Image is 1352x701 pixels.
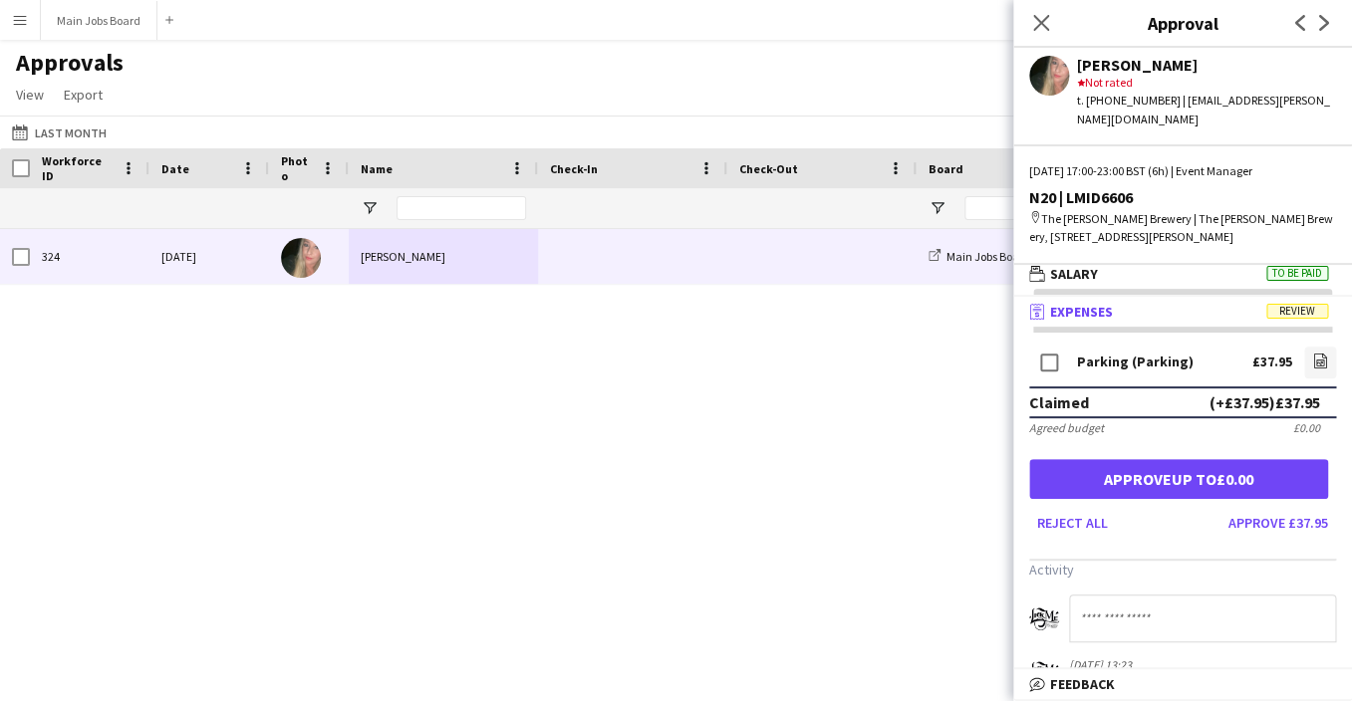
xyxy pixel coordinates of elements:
[1069,657,1229,672] div: [DATE] 13:23
[1029,210,1336,246] div: The [PERSON_NAME] Brewery | The [PERSON_NAME] Brewery, [STREET_ADDRESS][PERSON_NAME]
[349,229,538,284] div: [PERSON_NAME]
[1266,304,1328,319] span: Review
[8,120,111,144] button: Last Month
[1029,657,1059,687] app-user-avatar: Alanya O'Donnell
[149,229,269,284] div: [DATE]
[1210,392,1320,412] div: (+£37.95) £37.95
[30,229,149,284] div: 324
[946,249,1030,264] span: Main Jobs Board
[929,161,963,176] span: Board
[361,161,393,176] span: Name
[1252,354,1292,369] div: £37.95
[281,238,321,278] img: Emma Kelly
[1029,392,1089,412] div: Claimed
[1029,561,1336,579] h3: Activity
[1266,266,1328,281] span: To be paid
[1013,669,1352,699] mat-expansion-panel-header: Feedback
[929,199,946,217] button: Open Filter Menu
[1029,162,1336,180] div: [DATE] 17:00-23:00 BST (6h) | Event Manager
[964,196,1104,220] input: Board Filter Input
[1050,303,1113,321] span: Expenses
[161,161,189,176] span: Date
[1077,354,1194,369] div: Parking (Parking)
[1293,420,1320,435] div: £0.00
[1029,420,1104,435] div: Agreed budget
[1050,675,1115,693] span: Feedback
[929,249,1030,264] a: Main Jobs Board
[1050,265,1098,283] span: Salary
[361,199,379,217] button: Open Filter Menu
[550,161,598,176] span: Check-In
[281,153,313,183] span: Photo
[739,161,798,176] span: Check-Out
[1077,56,1336,74] div: [PERSON_NAME]
[1029,459,1328,499] button: Approveup to£0.00
[1077,74,1336,92] div: Not rated
[42,153,114,183] span: Workforce ID
[56,82,111,108] a: Export
[16,86,44,104] span: View
[397,196,526,220] input: Name Filter Input
[1029,188,1336,206] div: N20 | LMID6606
[41,1,157,40] button: Main Jobs Board
[1013,259,1352,289] mat-expansion-panel-header: SalaryTo be paid
[8,82,52,108] a: View
[1220,507,1336,539] button: Approve £37.95
[1013,297,1352,327] mat-expansion-panel-header: ExpensesReview
[64,86,103,104] span: Export
[1077,92,1336,127] div: t. [PHONE_NUMBER] | [EMAIL_ADDRESS][PERSON_NAME][DOMAIN_NAME]
[1029,507,1116,539] button: Reject all
[1013,10,1352,36] h3: Approval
